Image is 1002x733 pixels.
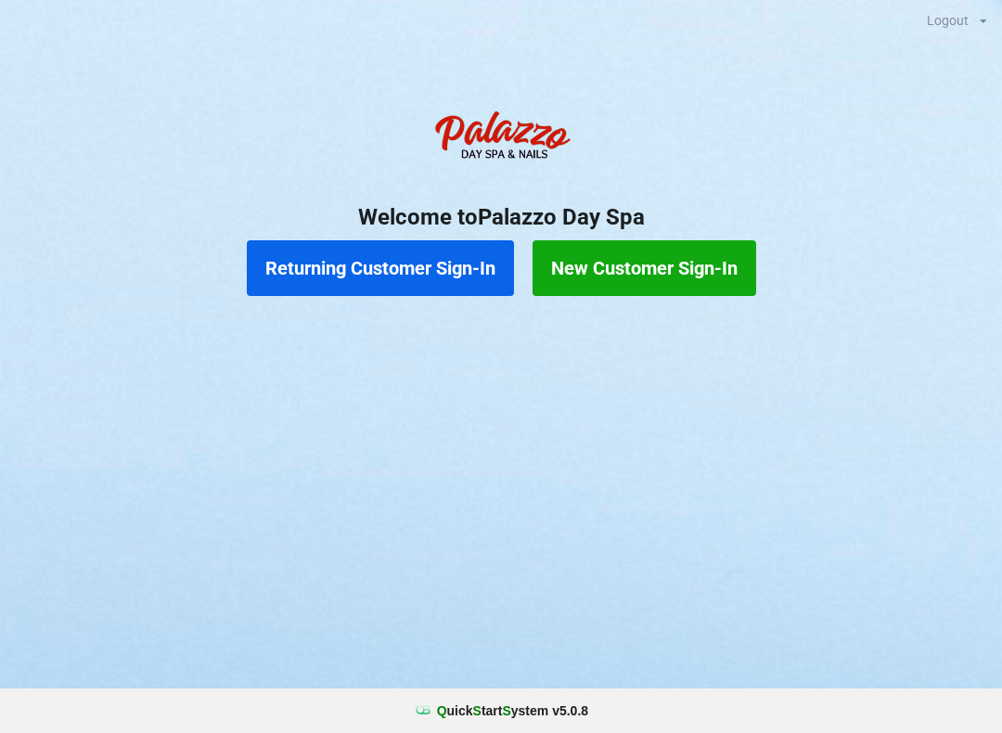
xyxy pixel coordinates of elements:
[927,14,969,27] div: Logout
[502,703,510,718] span: S
[437,703,447,718] span: Q
[427,101,575,175] img: PalazzoDaySpaNails-Logo.png
[414,701,432,720] img: favicon.ico
[247,240,514,296] button: Returning Customer Sign-In
[437,701,588,720] b: uick tart ystem v 5.0.8
[473,703,482,718] span: S
[533,240,756,296] button: New Customer Sign-In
